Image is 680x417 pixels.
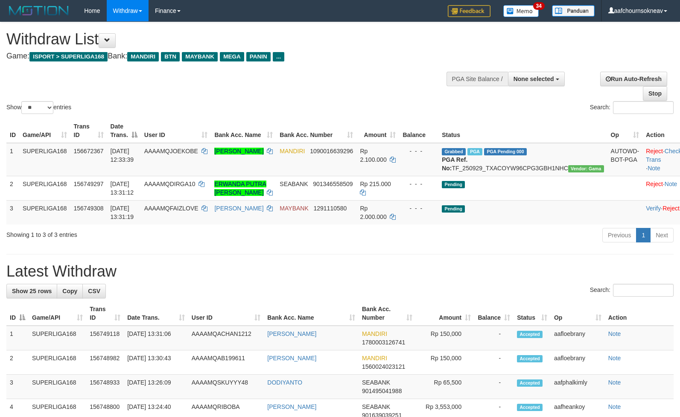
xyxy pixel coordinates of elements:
span: Copy 901495041988 to clipboard [362,388,402,394]
a: 1 [636,228,651,242]
td: SUPERLIGA168 [29,375,86,399]
h4: Game: Bank: [6,52,445,61]
th: Bank Acc. Number: activate to sort column ascending [359,301,416,326]
th: Bank Acc. Number: activate to sort column ascending [276,119,356,143]
span: Pending [442,181,465,188]
input: Search: [613,284,674,297]
span: MAYBANK [280,205,308,212]
a: Stop [643,86,667,101]
a: Show 25 rows [6,284,57,298]
span: PANIN [246,52,271,61]
td: [DATE] 13:31:06 [124,326,188,350]
span: AAAAMQDIRGA10 [144,181,196,187]
th: Bank Acc. Name: activate to sort column ascending [264,301,359,326]
span: Vendor URL: https://trx31.1velocity.biz [568,165,604,172]
span: MAYBANK [182,52,218,61]
span: Rp 215.000 [360,181,391,187]
span: Copy 1291110580 to clipboard [313,205,347,212]
div: - - - [403,204,435,213]
th: Game/API: activate to sort column ascending [29,301,86,326]
span: Show 25 rows [12,288,52,295]
a: Note [608,379,621,386]
a: [PERSON_NAME] [267,403,316,410]
span: AAAAMQJOEKOBE [144,148,198,155]
td: aafloebrany [551,326,605,350]
a: Verify [646,205,661,212]
a: ERWANDA PUTRA [PERSON_NAME] [214,181,266,196]
a: [PERSON_NAME] [214,148,263,155]
span: [DATE] 12:33:39 [111,148,134,163]
h1: Withdraw List [6,31,445,48]
td: SUPERLIGA168 [19,200,70,225]
th: Status [438,119,607,143]
th: User ID: activate to sort column ascending [141,119,211,143]
td: [DATE] 13:26:09 [124,375,188,399]
span: Rp 2.100.000 [360,148,386,163]
span: [DATE] 13:31:19 [111,205,134,220]
span: Accepted [517,404,543,411]
td: - [474,326,514,350]
th: Status: activate to sort column ascending [514,301,551,326]
td: AAAAMQACHAN1212 [188,326,264,350]
th: ID [6,119,19,143]
a: Previous [602,228,636,242]
td: 1 [6,326,29,350]
span: Copy 1780003126741 to clipboard [362,339,405,346]
th: Balance [399,119,438,143]
td: - [474,350,514,375]
h1: Latest Withdraw [6,263,674,280]
td: aafloebrany [551,350,605,375]
th: Bank Acc. Name: activate to sort column ascending [211,119,276,143]
span: Grabbed [442,148,466,155]
a: Note [648,165,660,172]
td: - [474,375,514,399]
span: Pending [442,205,465,213]
th: Trans ID: activate to sort column ascending [86,301,124,326]
a: Reject [646,181,663,187]
span: Accepted [517,331,543,338]
th: Trans ID: activate to sort column ascending [70,119,107,143]
span: ... [273,52,284,61]
td: AUTOWD-BOT-PGA [607,143,643,176]
td: TF_250929_TXACOYW96CPG3GBH1NHC [438,143,607,176]
div: - - - [403,180,435,188]
span: 156672367 [74,148,104,155]
th: Action [605,301,674,326]
th: User ID: activate to sort column ascending [188,301,264,326]
td: Rp 65,500 [416,375,474,399]
td: AAAAMQAB199611 [188,350,264,375]
a: Reject [662,205,680,212]
span: CSV [88,288,100,295]
img: MOTION_logo.png [6,4,71,17]
th: Date Trans.: activate to sort column ascending [124,301,188,326]
label: Search: [590,284,674,297]
a: CSV [82,284,106,298]
span: None selected [514,76,554,82]
b: PGA Ref. No: [442,156,467,172]
td: 156748933 [86,375,124,399]
td: 2 [6,350,29,375]
span: ISPORT > SUPERLIGA168 [29,52,108,61]
span: Copy 1090016639296 to clipboard [310,148,353,155]
td: 156749118 [86,326,124,350]
a: DODIYANTO [267,379,302,386]
th: Amount: activate to sort column ascending [416,301,474,326]
td: AAAAMQSKUYYY48 [188,375,264,399]
span: MANDIRI [362,355,387,362]
th: Op: activate to sort column ascending [551,301,605,326]
a: Note [608,330,621,337]
span: MANDIRI [280,148,305,155]
span: BTN [161,52,180,61]
th: Amount: activate to sort column ascending [356,119,399,143]
th: Game/API: activate to sort column ascending [19,119,70,143]
td: SUPERLIGA168 [29,326,86,350]
span: 156749308 [74,205,104,212]
a: Run Auto-Refresh [600,72,667,86]
td: Rp 150,000 [416,326,474,350]
span: Accepted [517,379,543,387]
div: PGA Site Balance / [447,72,508,86]
select: Showentries [21,101,53,114]
th: ID: activate to sort column descending [6,301,29,326]
td: 2 [6,176,19,200]
span: PGA Pending [484,148,527,155]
